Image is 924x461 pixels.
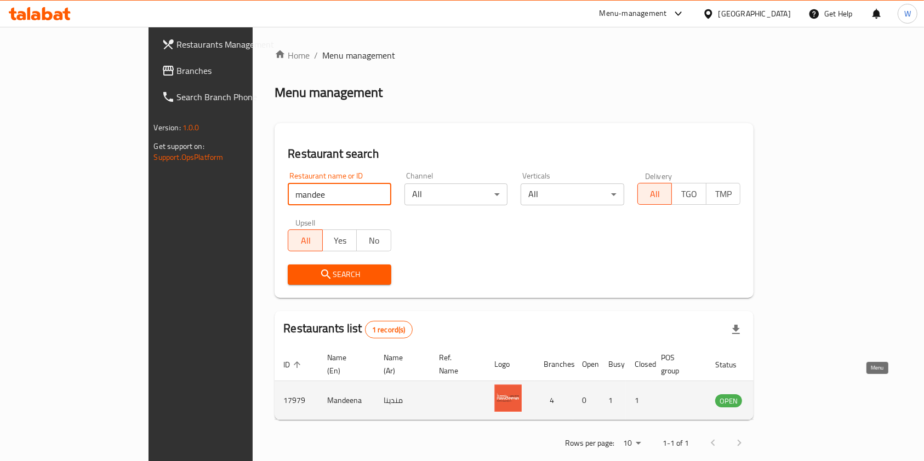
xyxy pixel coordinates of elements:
button: No [356,229,391,251]
li: / [314,49,318,62]
span: All [293,233,318,249]
span: 1.0.0 [182,120,199,135]
span: TMP [711,186,737,202]
span: POS group [661,351,693,377]
img: Mandeena [494,384,522,412]
span: Yes [327,233,353,249]
span: W [904,8,911,20]
td: 0 [573,381,600,420]
div: All [521,183,624,205]
td: 4 [535,381,573,420]
div: Export file [723,316,749,343]
table: enhanced table [275,348,802,420]
button: TMP [706,183,741,205]
div: [GEOGRAPHIC_DATA] [718,8,791,20]
button: All [288,229,323,251]
button: TGO [671,183,706,205]
button: All [637,183,672,205]
span: All [642,186,668,202]
td: مندينا [375,381,430,420]
button: Yes [322,229,357,251]
p: 1-1 of 1 [663,436,689,450]
button: Search [288,264,391,285]
h2: Restaurants list [283,320,412,338]
label: Delivery [645,172,672,180]
span: Search [296,268,383,281]
div: Menu-management [600,7,667,20]
td: 1 [600,381,626,420]
span: ID [283,358,304,371]
a: Restaurants Management [153,31,303,57]
span: OPEN [715,395,742,407]
label: Upsell [295,218,316,226]
span: TGO [676,186,702,202]
a: Support.OpsPlatform [154,150,224,164]
nav: breadcrumb [275,49,754,62]
input: Search for restaurant name or ID.. [288,183,391,205]
a: Branches [153,57,303,84]
p: Rows per page: [565,436,614,450]
h2: Menu management [275,84,383,101]
th: Logo [486,348,535,381]
span: Search Branch Phone [177,90,294,103]
span: Status [715,358,751,371]
span: Ref. Name [439,351,472,377]
span: 1 record(s) [366,325,412,335]
th: Open [573,348,600,381]
div: All [404,183,508,205]
div: Total records count [365,321,413,338]
span: Menu management [322,49,395,62]
span: Get support on: [154,139,204,153]
span: Name (Ar) [384,351,417,377]
h2: Restaurant search [288,146,740,162]
th: Branches [535,348,573,381]
span: Branches [177,64,294,77]
th: Closed [626,348,652,381]
td: Mandeena [318,381,375,420]
a: Search Branch Phone [153,84,303,110]
span: Restaurants Management [177,38,294,51]
div: Rows per page: [619,435,645,452]
td: 1 [626,381,652,420]
th: Busy [600,348,626,381]
span: Version: [154,120,181,135]
span: No [361,233,387,249]
span: Name (En) [327,351,362,377]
